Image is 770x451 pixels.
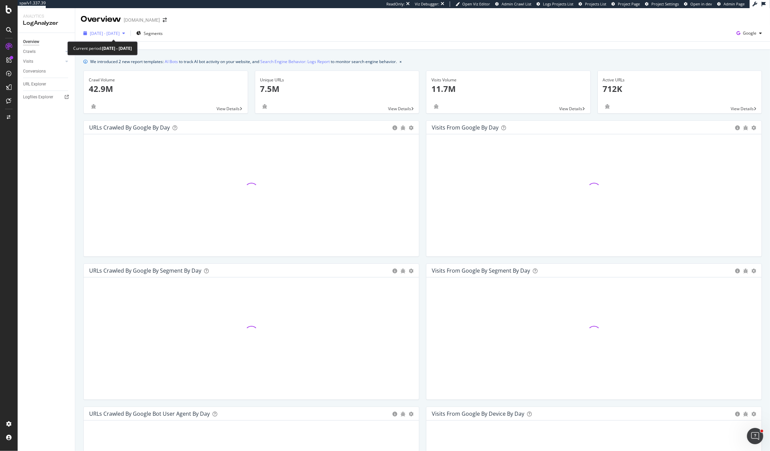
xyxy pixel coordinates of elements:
[89,83,243,95] p: 42.9M
[81,14,121,25] div: Overview
[90,31,120,36] span: [DATE] - [DATE]
[23,81,70,88] a: URL Explorer
[102,45,132,51] b: [DATE] - [DATE]
[392,125,397,130] div: circle-info
[502,1,531,6] span: Admin Crawl List
[388,106,411,112] span: View Details
[134,28,165,39] button: Segments
[645,1,679,7] a: Project Settings
[543,1,573,6] span: Logs Projects List
[23,38,39,45] div: Overview
[724,1,745,6] span: Admin Page
[409,412,413,416] div: gear
[23,19,69,27] div: LogAnalyzer
[23,48,63,55] a: Crawls
[23,94,53,101] div: Logfiles Explorer
[611,1,640,7] a: Project Page
[260,104,270,109] div: bug
[23,81,46,88] div: URL Explorer
[579,1,606,7] a: Projects List
[603,77,757,83] div: Active URLs
[684,1,712,7] a: Open in dev
[23,38,70,45] a: Overview
[23,48,36,55] div: Crawls
[751,125,756,130] div: gear
[455,1,490,7] a: Open Viz Editor
[401,412,405,416] div: bug
[23,68,70,75] a: Conversions
[260,83,414,95] p: 7.5M
[23,94,70,101] a: Logfiles Explorer
[392,412,397,416] div: circle-info
[536,1,573,7] a: Logs Projects List
[23,58,33,65] div: Visits
[23,14,69,19] div: Analytics
[409,125,413,130] div: gear
[651,1,679,6] span: Project Settings
[89,77,243,83] div: Crawl Volume
[735,125,740,130] div: circle-info
[585,1,606,6] span: Projects List
[751,412,756,416] div: gear
[83,58,762,65] div: info banner
[73,44,132,52] div: Current period:
[690,1,712,6] span: Open in dev
[163,18,167,22] div: arrow-right-arrow-left
[603,104,612,109] div: bug
[81,28,128,39] button: [DATE] - [DATE]
[735,269,740,273] div: circle-info
[735,412,740,416] div: circle-info
[165,58,178,65] a: AI Bots
[415,1,439,7] div: Viz Debugger:
[409,269,413,273] div: gear
[386,1,405,7] div: ReadOnly:
[401,269,405,273] div: bug
[432,124,499,131] div: Visits from Google by day
[618,1,640,6] span: Project Page
[751,269,756,273] div: gear
[743,412,748,416] div: bug
[90,58,397,65] div: We introduced 2 new report templates: to track AI bot activity on your website, and to monitor se...
[432,410,524,417] div: Visits From Google By Device By Day
[217,106,240,112] span: View Details
[731,106,754,112] span: View Details
[260,58,330,65] a: Search Engine Behavior: Logs Report
[432,267,530,274] div: Visits from Google By Segment By Day
[462,1,490,6] span: Open Viz Editor
[743,30,756,36] span: Google
[124,17,160,23] div: [DOMAIN_NAME]
[560,106,583,112] span: View Details
[743,269,748,273] div: bug
[89,104,98,109] div: bug
[89,267,201,274] div: URLs Crawled by Google By Segment By Day
[392,269,397,273] div: circle-info
[431,77,585,83] div: Visits Volume
[23,58,63,65] a: Visits
[734,28,765,39] button: Google
[431,104,441,109] div: bug
[743,125,748,130] div: bug
[747,428,763,444] iframe: Intercom live chat
[398,57,403,66] button: close banner
[89,124,170,131] div: URLs Crawled by Google by day
[260,77,414,83] div: Unique URLs
[144,31,163,36] span: Segments
[401,125,405,130] div: bug
[603,83,757,95] p: 712K
[717,1,745,7] a: Admin Page
[431,83,585,95] p: 11.7M
[23,68,46,75] div: Conversions
[495,1,531,7] a: Admin Crawl List
[89,410,210,417] div: URLs Crawled by Google bot User Agent By Day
